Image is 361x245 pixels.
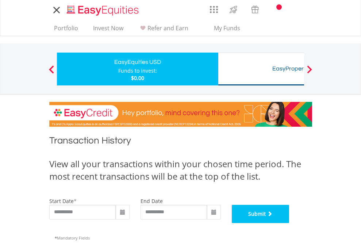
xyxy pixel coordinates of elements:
[147,24,188,32] span: Refer and Earn
[61,57,214,67] div: EasyEquities USD
[135,24,191,36] a: Refer and Earn
[266,2,284,16] a: Notifications
[44,69,59,76] button: Previous
[303,2,322,18] a: My Profile
[131,74,144,81] span: $0.00
[302,69,317,76] button: Next
[51,24,81,36] a: Portfolio
[205,2,223,14] a: AppsGrid
[232,205,289,223] button: Submit
[49,198,74,204] label: start date
[65,4,142,16] img: EasyEquities_Logo.png
[49,158,312,183] div: View all your transactions within your chosen time period. The most recent transactions will be a...
[284,2,303,16] a: FAQ's and Support
[118,67,157,74] div: Funds to invest:
[49,102,312,127] img: EasyCredit Promotion Banner
[55,235,90,241] span: Mandatory Fields
[203,23,251,33] span: My Funds
[64,2,142,16] a: Home page
[210,5,218,14] img: grid-menu-icon.svg
[141,198,163,204] label: end date
[227,4,239,15] img: thrive-v2.svg
[244,2,266,15] a: Vouchers
[49,134,312,150] h1: Transaction History
[90,24,126,36] a: Invest Now
[249,4,261,15] img: vouchers-v2.svg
